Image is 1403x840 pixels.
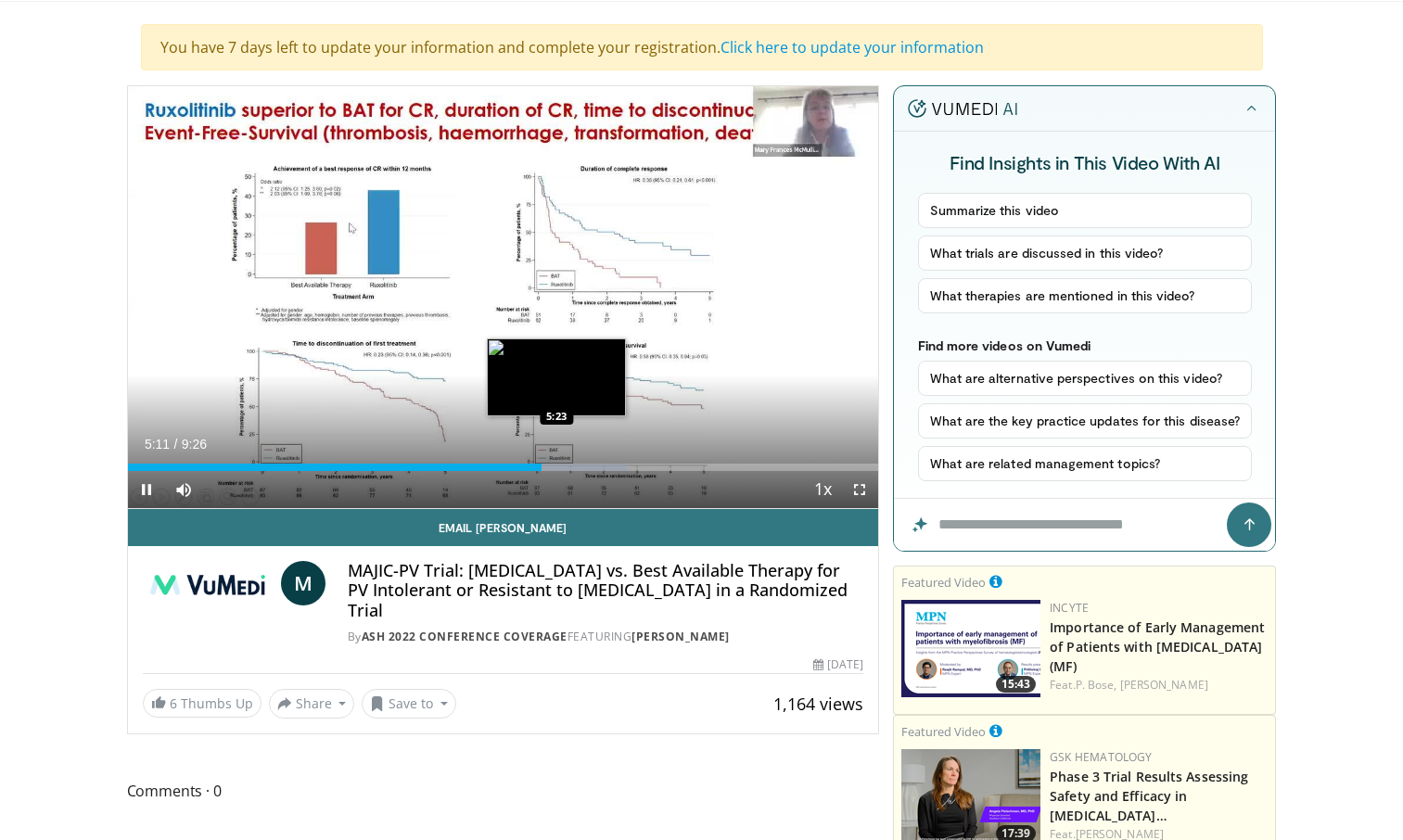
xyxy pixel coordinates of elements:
[1050,618,1265,675] a: Importance of Early Management of Patients with [MEDICAL_DATA] (MF)
[773,693,863,715] span: 1,164 views
[1050,768,1248,824] a: Phase 3 Trial Results Assessing Safety and Efficacy in [MEDICAL_DATA]…
[269,689,355,719] button: Share
[918,150,1253,174] h4: Find Insights in This Video With AI
[918,278,1253,313] button: What therapies are mentioned in this video?
[182,437,207,452] span: 9:26
[918,403,1253,439] button: What are the key practice updates for this disease?
[281,561,325,605] a: M
[165,471,202,508] button: Mute
[901,600,1040,697] a: 15:43
[918,235,1253,271] button: What trials are discussed in this video?
[128,509,879,546] a: Email [PERSON_NAME]
[348,629,863,645] div: By FEATURING
[901,574,986,591] small: Featured Video
[721,37,984,57] a: Click here to update your information
[128,464,879,471] div: Progress Bar
[901,723,986,740] small: Featured Video
[996,676,1036,693] span: 15:43
[894,499,1275,551] input: Question for the AI
[918,337,1253,353] p: Find more videos on Vumedi
[813,656,863,673] div: [DATE]
[487,338,626,416] img: image.jpeg
[170,694,177,712] span: 6
[141,24,1263,70] div: You have 7 days left to update your information and complete your registration.
[918,361,1253,396] button: What are alternative perspectives on this video?
[1050,600,1089,616] a: Incyte
[128,86,879,509] video-js: Video Player
[143,561,274,605] img: ASH 2022 Conference Coverage
[631,629,730,644] a: [PERSON_NAME]
[143,689,261,718] a: 6 Thumbs Up
[1050,749,1152,765] a: GSK Hematology
[841,471,878,508] button: Fullscreen
[174,437,178,452] span: /
[1076,677,1117,693] a: P. Bose,
[901,600,1040,697] img: 0ab4ba2a-1ce5-4c7e-8472-26c5528d93bc.png.150x105_q85_crop-smart_upscale.png
[127,779,880,803] span: Comments 0
[348,561,863,621] h4: MAJIC-PV Trial: [MEDICAL_DATA] vs. Best Available Therapy for PV Intolerant or Resistant to [MEDI...
[804,471,841,508] button: Playback Rate
[1120,677,1208,693] a: [PERSON_NAME]
[128,471,165,508] button: Pause
[918,193,1253,228] button: Summarize this video
[1050,677,1268,694] div: Feat.
[918,446,1253,481] button: What are related management topics?
[908,99,1017,118] img: vumedi-ai-logo.v2.svg
[362,629,568,644] a: ASH 2022 Conference Coverage
[362,689,456,719] button: Save to
[145,437,170,452] span: 5:11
